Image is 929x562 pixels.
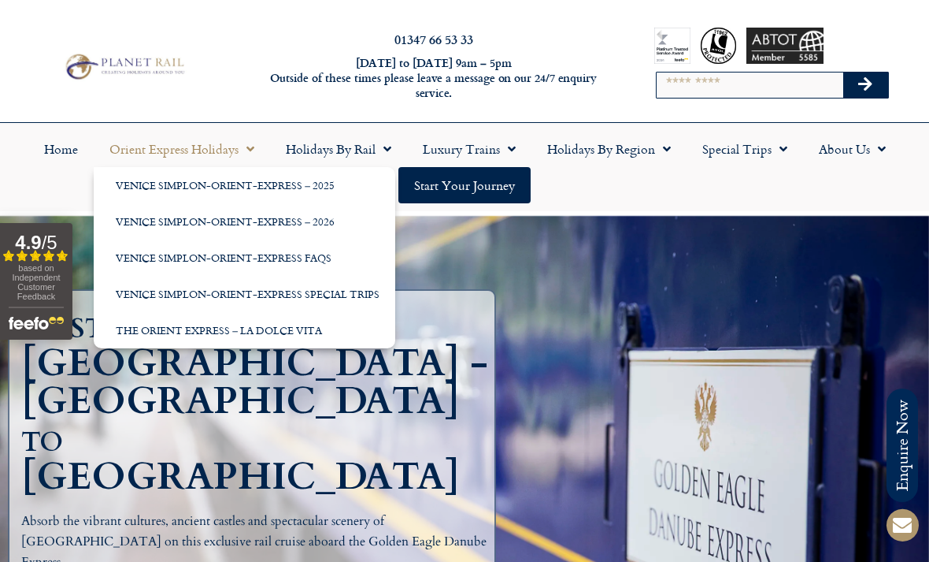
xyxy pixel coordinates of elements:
a: Special Trips [687,131,803,167]
a: Holidays by Region [531,131,687,167]
a: Venice Simplon-Orient-Express FAQs [94,240,395,276]
img: Planet Rail Train Holidays Logo [61,51,187,82]
button: Search [843,73,889,98]
a: Venice Simplon-Orient-Express – 2025 [94,167,395,203]
a: Venice Simplon-Orient-Express – 2026 [94,203,395,240]
h6: [DATE] to [DATE] 9am – 5pm Outside of these times please leave a message on our 24/7 enquiry serv... [252,56,616,100]
a: About Us [803,131,901,167]
a: The Orient Express – La Dolce Vita [94,312,395,348]
nav: Menu [8,131,921,203]
a: Luxury Trains [407,131,531,167]
a: Orient Express Holidays [94,131,270,167]
h1: Castles of [GEOGRAPHIC_DATA] - [GEOGRAPHIC_DATA] to [GEOGRAPHIC_DATA] [21,307,490,496]
a: Home [28,131,94,167]
a: Start your Journey [398,167,531,203]
a: Venice Simplon-Orient-Express Special Trips [94,276,395,312]
ul: Orient Express Holidays [94,167,395,348]
a: 01347 66 53 33 [394,30,473,48]
a: Holidays by Rail [270,131,407,167]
